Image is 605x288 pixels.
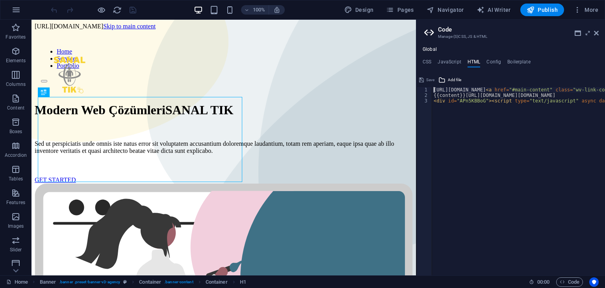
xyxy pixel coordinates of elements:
span: Add file [448,75,461,85]
span: Design [344,6,374,14]
button: Pages [383,4,417,16]
button: Publish [520,4,564,16]
span: 00 00 [537,277,549,287]
h4: JavaScript [438,59,461,68]
span: Click to select. Double-click to edit [40,277,56,287]
button: Code [556,277,583,287]
p: Accordion [5,152,27,158]
a: Skip to main content [72,3,124,10]
span: Click to select. Double-click to edit [139,277,161,287]
button: reload [112,5,122,15]
p: Slider [10,247,22,253]
p: Boxes [9,128,22,135]
span: Click to select. Double-click to edit [206,277,228,287]
span: AI Writer [477,6,511,14]
p: Tables [9,176,23,182]
i: This element is a customizable preset [123,280,127,284]
h4: Config [486,59,501,68]
button: 100% [241,5,269,15]
h4: HTML [468,59,481,68]
span: Click to select. Double-click to edit [240,277,246,287]
span: . banner-content [164,277,193,287]
i: Reload page [113,6,122,15]
span: Navigator [427,6,464,14]
div: 2 [417,93,432,98]
h4: Global [423,46,437,53]
h6: 100% [253,5,265,15]
button: Add file [437,75,462,85]
h4: Boilerplate [507,59,531,68]
p: Elements [6,58,26,64]
button: Navigator [423,4,467,16]
span: Code [560,277,579,287]
span: Publish [527,6,558,14]
h2: Code [438,26,599,33]
p: Images [8,223,24,229]
i: On resize automatically adjust zoom level to fit chosen device. [273,6,280,13]
span: Pages [386,6,414,14]
button: AI Writer [473,4,514,16]
div: 3 [417,98,432,104]
div: 1 [417,87,432,93]
h4: CSS [423,59,431,68]
a: Click to cancel selection. Double-click to open Pages [6,277,28,287]
nav: breadcrumb [40,277,246,287]
span: : [543,279,544,285]
p: Columns [6,81,26,87]
p: Content [7,105,24,111]
button: More [570,4,601,16]
button: Design [341,4,377,16]
span: More [573,6,598,14]
button: Click here to leave preview mode and continue editing [97,5,106,15]
p: Favorites [6,34,26,40]
h3: Manage (S)CSS, JS & HTML [438,33,583,40]
button: Usercentrics [589,277,599,287]
span: . banner .preset-banner-v3-agency [59,277,120,287]
p: Features [6,199,25,206]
